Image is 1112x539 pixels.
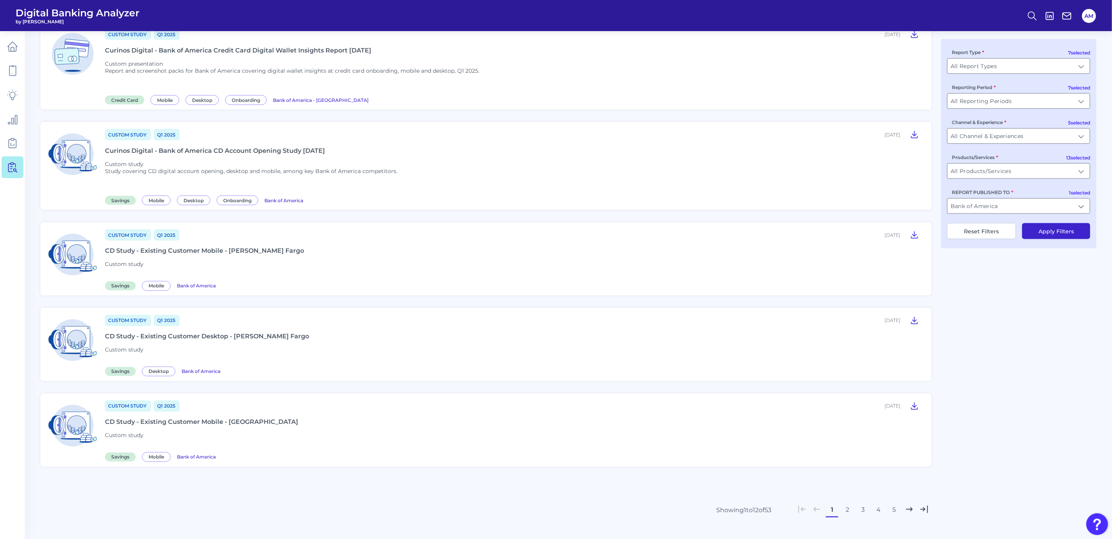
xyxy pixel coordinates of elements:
[47,128,99,180] img: Savings
[185,95,219,105] span: Desktop
[142,452,171,462] span: Mobile
[154,401,180,412] a: Q1 2025
[47,229,99,281] img: Savings
[1086,513,1108,535] button: Open Resource Center
[841,504,854,516] button: 2
[142,453,174,460] a: Mobile
[264,196,303,204] a: Bank of America
[177,454,216,460] span: Bank of America
[105,196,136,205] span: Savings
[105,453,139,460] a: Savings
[907,229,922,241] button: CD Study - Existing Customer Mobile - Wells Fargo
[885,232,900,238] div: [DATE]
[105,196,139,204] a: Savings
[952,49,984,55] label: Report Type
[952,84,996,90] label: Reporting Period
[47,400,99,452] img: Savings
[177,283,216,289] span: Bank of America
[150,95,179,105] span: Mobile
[154,29,180,40] a: Q1 2025
[105,229,151,241] a: Custom Study
[154,229,180,241] a: Q1 2025
[105,282,136,290] span: Savings
[225,95,267,105] span: Onboarding
[907,400,922,412] button: CD Study - Existing Customer Mobile - USAA
[105,29,151,40] a: Custom Study
[105,401,151,412] a: Custom Study
[225,96,270,103] a: Onboarding
[154,129,180,140] a: Q1 2025
[885,318,900,324] div: [DATE]
[952,189,1013,195] label: REPORT PUBLISHED TO
[105,418,298,426] div: CD Study - Existing Customer Mobile - [GEOGRAPHIC_DATA]
[150,96,182,103] a: Mobile
[217,196,261,204] a: Onboarding
[273,97,369,103] span: Bank of America - [GEOGRAPHIC_DATA]
[105,367,136,376] span: Savings
[142,281,171,291] span: Mobile
[217,196,258,205] span: Onboarding
[885,403,900,409] div: [DATE]
[885,31,900,37] div: [DATE]
[716,507,771,514] div: Showing 1 to 12 of 53
[888,504,900,516] button: 5
[177,196,213,204] a: Desktop
[907,314,922,327] button: CD Study - Existing Customer Desktop - Wells Fargo
[142,196,174,204] a: Mobile
[105,96,144,105] span: Credit Card
[105,96,147,103] a: Credit Card
[177,453,216,460] a: Bank of America
[105,261,143,268] span: Custom study
[105,60,163,67] span: Custom presentation
[177,196,210,205] span: Desktop
[273,96,369,103] a: Bank of America - [GEOGRAPHIC_DATA]
[16,7,140,19] span: Digital Banking Analyzer
[154,315,180,326] a: Q1 2025
[872,504,885,516] button: 4
[1082,9,1096,23] button: AM
[177,282,216,289] a: Bank of America
[105,67,479,74] p: Report and screenshot packs for Bank of America covering digital wallet insights at credit card o...
[105,47,371,54] div: Curinos Digital - Bank of America Credit Card Digital Wallet Insights Report [DATE]
[264,198,303,203] span: Bank of America
[182,369,220,374] span: Bank of America
[47,314,99,366] img: Savings
[952,154,998,160] label: Products/Services
[105,168,397,175] p: Study covering CD digital account opening, desktop and mobile, among key Bank of America competit...
[885,132,900,138] div: [DATE]
[105,432,143,439] span: Custom study
[105,147,325,154] div: Curinos Digital - Bank of America CD Account Opening Study [DATE]
[142,282,174,289] a: Mobile
[105,161,143,168] span: Custom study
[105,453,136,462] span: Savings
[952,119,1006,125] label: Channel & Experience
[105,367,139,375] a: Savings
[105,346,143,353] span: Custom study
[857,504,869,516] button: 3
[142,367,175,376] span: Desktop
[105,129,151,140] a: Custom Study
[105,333,309,340] div: CD Study - Existing Customer Desktop - [PERSON_NAME] Fargo
[182,367,220,375] a: Bank of America
[142,196,171,205] span: Mobile
[105,315,151,326] a: Custom Study
[1022,223,1090,239] button: Apply Filters
[105,282,139,289] a: Savings
[105,247,304,255] div: CD Study - Existing Customer Mobile - [PERSON_NAME] Fargo
[947,223,1016,239] button: Reset Filters
[16,19,140,24] span: by [PERSON_NAME]
[47,28,99,80] img: Credit Card
[185,96,222,103] a: Desktop
[142,367,178,375] a: Desktop
[826,504,838,516] button: 1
